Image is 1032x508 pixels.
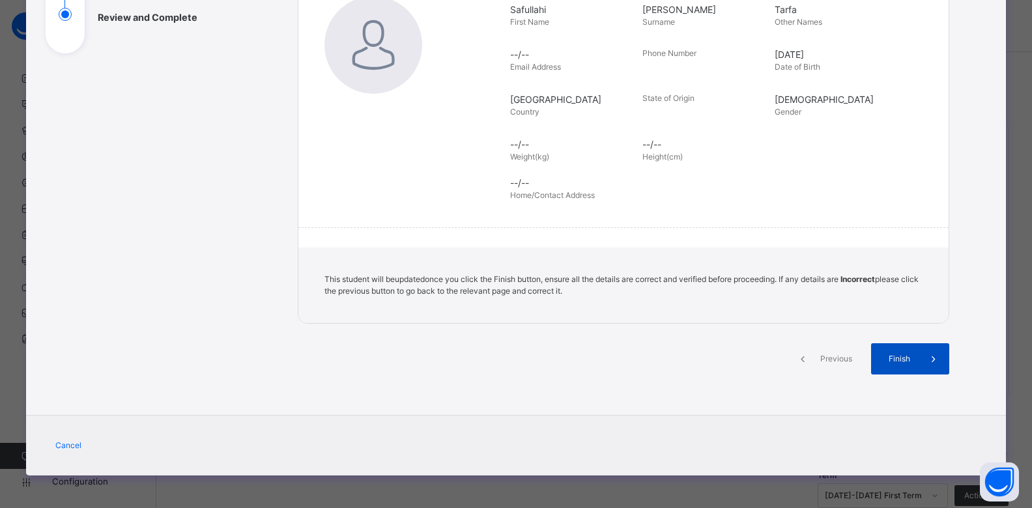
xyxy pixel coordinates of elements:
[881,353,918,365] span: Finish
[775,17,822,27] span: Other Names
[980,462,1019,501] button: Open asap
[775,92,900,106] span: [DEMOGRAPHIC_DATA]
[510,92,636,106] span: [GEOGRAPHIC_DATA]
[510,137,636,151] span: --/--
[642,48,696,58] span: Phone Number
[510,17,549,27] span: First Name
[775,48,900,61] span: [DATE]
[324,274,919,296] span: This student will be updated once you click the Finish button, ensure all the details are correct...
[775,3,900,16] span: Tarfa
[642,17,675,27] span: Surname
[510,107,539,117] span: Country
[840,274,875,284] b: Incorrect
[510,176,929,190] span: --/--
[510,190,595,200] span: Home/Contact Address
[510,48,636,61] span: --/--
[642,137,768,151] span: --/--
[775,62,820,72] span: Date of Birth
[55,440,81,451] span: Cancel
[510,152,549,162] span: Weight(kg)
[510,62,561,72] span: Email Address
[642,152,683,162] span: Height(cm)
[818,353,854,365] span: Previous
[642,3,768,16] span: [PERSON_NAME]
[642,93,695,103] span: State of Origin
[510,3,636,16] span: Safullahi
[775,107,801,117] span: Gender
